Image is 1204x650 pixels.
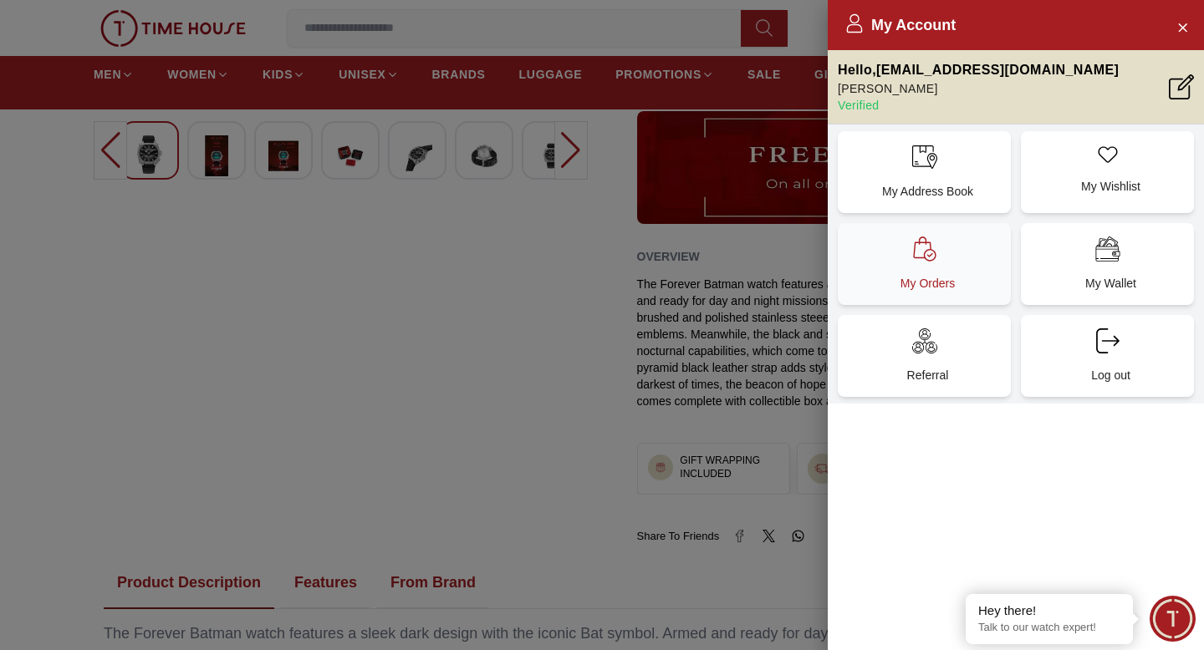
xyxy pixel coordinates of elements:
p: Talk to our watch expert! [978,621,1120,635]
h2: My Account [844,13,956,37]
p: Hello , [EMAIL_ADDRESS][DOMAIN_NAME] [838,60,1119,80]
p: Referral [851,367,1004,383]
div: Chat Widget [1150,596,1196,642]
p: [PERSON_NAME] [838,80,1119,97]
p: My Wishlist [1034,178,1187,195]
p: My Address Book [851,183,1004,200]
p: My Orders [851,275,1004,292]
button: Close Account [1169,13,1196,40]
p: Log out [1034,367,1187,383]
p: My Wallet [1034,275,1187,292]
p: Verified [838,97,1119,114]
div: Hey there! [978,602,1120,619]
